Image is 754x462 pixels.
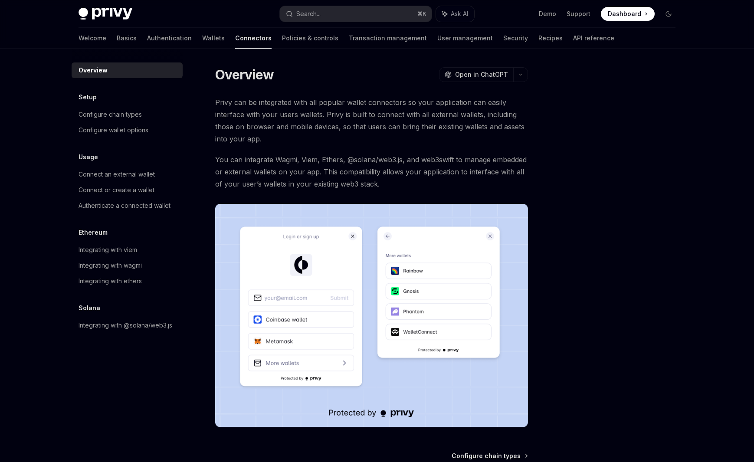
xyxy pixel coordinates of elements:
div: Integrating with viem [79,245,137,255]
div: Authenticate a connected wallet [79,200,170,211]
div: Integrating with wagmi [79,260,142,271]
span: Ask AI [451,10,468,18]
a: Policies & controls [282,28,338,49]
a: User management [437,28,493,49]
a: Support [567,10,590,18]
div: Integrating with ethers [79,276,142,286]
a: Overview [72,62,183,78]
div: Configure chain types [79,109,142,120]
a: Configure wallet options [72,122,183,138]
a: Integrating with viem [72,242,183,258]
a: Security [503,28,528,49]
div: Overview [79,65,108,75]
a: Connectors [235,28,272,49]
span: Open in ChatGPT [455,70,508,79]
span: ⌘ K [417,10,426,17]
span: Privy can be integrated with all popular wallet connectors so your application can easily interfa... [215,96,528,145]
a: Welcome [79,28,106,49]
a: Transaction management [349,28,427,49]
span: Dashboard [608,10,641,18]
button: Search...⌘K [280,6,432,22]
a: Configure chain types [72,107,183,122]
a: Basics [117,28,137,49]
img: Connectors3 [215,204,528,427]
a: Connect an external wallet [72,167,183,182]
h1: Overview [215,67,274,82]
div: Configure wallet options [79,125,148,135]
a: Recipes [538,28,563,49]
div: Search... [296,9,321,19]
button: Ask AI [436,6,474,22]
h5: Ethereum [79,227,108,238]
h5: Usage [79,152,98,162]
h5: Setup [79,92,97,102]
button: Toggle dark mode [662,7,675,21]
div: Integrating with @solana/web3.js [79,320,172,331]
button: Open in ChatGPT [439,67,513,82]
a: Integrating with ethers [72,273,183,289]
a: Demo [539,10,556,18]
a: Integrating with wagmi [72,258,183,273]
a: API reference [573,28,614,49]
h5: Solana [79,303,100,313]
a: Configure chain types [452,452,527,460]
a: Authentication [147,28,192,49]
span: You can integrate Wagmi, Viem, Ethers, @solana/web3.js, and web3swift to manage embedded or exter... [215,154,528,190]
a: Integrating with @solana/web3.js [72,318,183,333]
a: Dashboard [601,7,655,21]
div: Connect an external wallet [79,169,155,180]
div: Connect or create a wallet [79,185,154,195]
img: dark logo [79,8,132,20]
a: Connect or create a wallet [72,182,183,198]
a: Authenticate a connected wallet [72,198,183,213]
span: Configure chain types [452,452,521,460]
a: Wallets [202,28,225,49]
